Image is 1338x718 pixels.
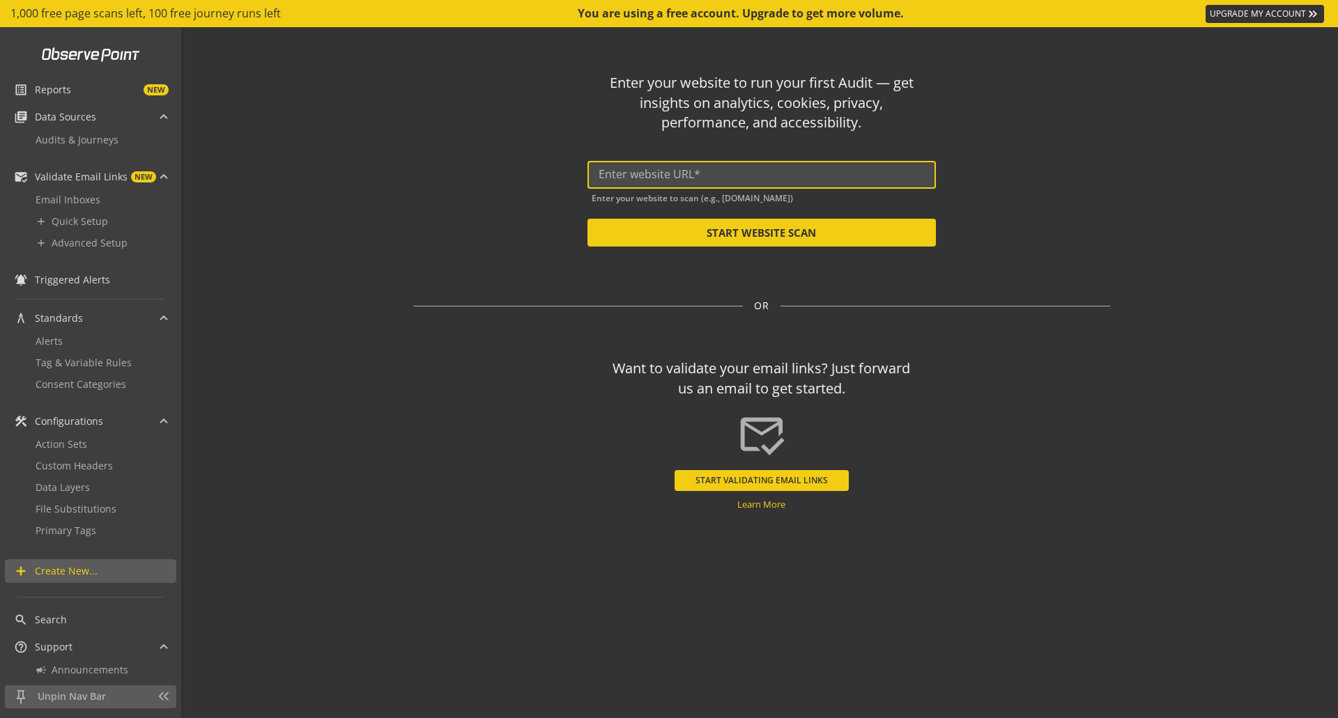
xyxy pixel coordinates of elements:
[5,189,176,265] div: Validate Email LinksNEW
[35,273,110,287] span: Triggered Alerts
[14,83,28,97] mat-icon: list_alt
[36,237,47,249] mat-icon: add
[144,84,169,95] span: NEW
[36,524,96,537] span: Primary Tags
[5,635,176,659] mat-expansion-panel-header: Support
[35,110,96,124] span: Data Sources
[35,640,72,654] span: Support
[14,170,28,184] mat-icon: mark_email_read
[10,6,281,22] span: 1,000 free page scans left, 100 free journey runs left
[578,6,905,22] div: You are using a free account. Upgrade to get more volume.
[737,410,786,459] mat-icon: mark_email_read
[5,433,176,552] div: Configurations
[36,356,132,369] span: Tag & Variable Rules
[52,663,128,676] span: Announcements
[754,299,769,313] span: OR
[5,78,176,102] a: ReportsNEW
[5,608,176,632] a: Search
[35,311,83,325] span: Standards
[14,564,28,578] mat-icon: add
[14,110,28,124] mat-icon: library_books
[36,334,63,348] span: Alerts
[36,216,47,227] mat-icon: add
[5,559,176,583] a: Create New...
[35,564,98,578] span: Create New...
[131,171,156,182] span: NEW
[5,268,176,292] a: Triggered Alerts
[5,105,176,129] mat-expansion-panel-header: Data Sources
[35,414,103,428] span: Configurations
[36,502,116,515] span: File Substitutions
[35,613,67,627] span: Search
[36,193,100,206] span: Email Inboxes
[35,170,128,184] span: Validate Email Links
[36,664,47,676] mat-icon: campaign_outline
[5,165,176,189] mat-expansion-panel-header: Validate Email LinksNEW
[14,311,28,325] mat-icon: architecture
[592,190,793,203] mat-hint: Enter your website to scan (e.g., [DOMAIN_NAME])
[675,470,849,491] button: START VALIDATING EMAIL LINKS
[14,414,28,428] mat-icon: construction
[36,481,90,494] span: Data Layers
[1306,7,1320,21] mat-icon: keyboard_double_arrow_right
[737,498,785,510] a: Learn More
[14,613,28,627] mat-icon: search
[36,437,87,451] span: Action Sets
[5,330,176,406] div: Standards
[14,273,28,287] mat-icon: notifications_active
[52,236,128,249] span: Advanced Setup
[1206,5,1324,23] a: UPGRADE MY ACCOUNT
[36,133,118,146] span: Audits & Journeys
[14,640,28,654] mat-icon: help_outline
[606,359,916,398] div: Want to validate your email links? Just forward us an email to get started.
[5,129,176,162] div: Data Sources
[599,168,925,181] input: Enter website URL*
[38,689,150,703] span: Unpin Nav Bar
[35,83,71,97] span: Reports
[587,219,936,247] button: START WEBSITE SCAN
[606,73,916,133] div: Enter your website to run your first Audit — get insights on analytics, cookies, privacy, perform...
[36,377,126,391] span: Consent Categories
[5,409,176,433] mat-expansion-panel-header: Configurations
[5,306,176,330] mat-expansion-panel-header: Standards
[52,214,108,228] span: Quick Setup
[36,459,113,472] span: Custom Headers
